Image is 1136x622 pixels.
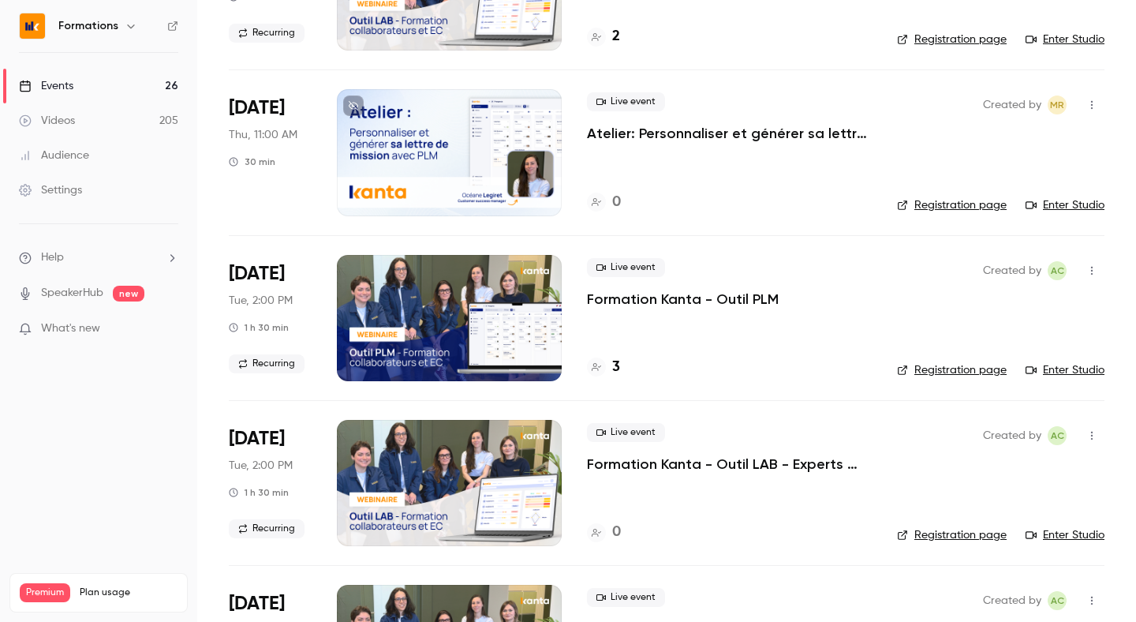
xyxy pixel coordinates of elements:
[587,192,621,213] a: 0
[229,519,305,538] span: Recurring
[41,249,64,266] span: Help
[897,32,1007,47] a: Registration page
[229,293,293,309] span: Tue, 2:00 PM
[587,290,779,309] a: Formation Kanta - Outil PLM
[229,420,312,546] div: Oct 7 Tue, 2:00 PM (Europe/Paris)
[229,89,312,215] div: Oct 2 Thu, 11:00 AM (Europe/Paris)
[897,527,1007,543] a: Registration page
[983,426,1041,445] span: Created by
[1051,426,1064,445] span: AC
[19,148,89,163] div: Audience
[587,522,621,543] a: 0
[229,255,312,381] div: Oct 7 Tue, 2:00 PM (Europe/Paris)
[587,26,620,47] a: 2
[612,192,621,213] h4: 0
[229,426,285,452] span: [DATE]
[587,357,620,378] a: 3
[1026,32,1104,47] a: Enter Studio
[1026,197,1104,213] a: Enter Studio
[159,322,178,336] iframe: Noticeable Trigger
[587,124,872,143] a: Atelier: Personnaliser et générer sa lettre de mission avec PLM
[229,591,285,616] span: [DATE]
[1050,96,1064,114] span: MR
[1026,527,1104,543] a: Enter Studio
[612,26,620,47] h4: 2
[80,586,177,599] span: Plan usage
[587,588,665,607] span: Live event
[41,320,100,337] span: What's new
[19,113,75,129] div: Videos
[612,357,620,378] h4: 3
[229,486,289,499] div: 1 h 30 min
[1051,261,1064,280] span: AC
[229,127,297,143] span: Thu, 11:00 AM
[1048,591,1067,610] span: Anaïs Cachelou
[1048,96,1067,114] span: Marion Roquet
[983,591,1041,610] span: Created by
[229,458,293,474] span: Tue, 2:00 PM
[229,96,285,121] span: [DATE]
[897,362,1007,378] a: Registration page
[229,155,275,168] div: 30 min
[587,258,665,277] span: Live event
[58,18,118,34] h6: Formations
[19,78,73,94] div: Events
[983,261,1041,280] span: Created by
[612,522,621,543] h4: 0
[587,455,872,474] a: Formation Kanta - Outil LAB - Experts Comptables & Collaborateurs
[1048,426,1067,445] span: Anaïs Cachelou
[19,182,82,198] div: Settings
[229,321,289,334] div: 1 h 30 min
[1026,362,1104,378] a: Enter Studio
[229,354,305,373] span: Recurring
[897,197,1007,213] a: Registration page
[1051,591,1064,610] span: AC
[587,423,665,442] span: Live event
[1048,261,1067,280] span: Anaïs Cachelou
[41,285,103,302] a: SpeakerHub
[587,92,665,111] span: Live event
[20,13,45,39] img: Formations
[113,286,144,302] span: new
[983,96,1041,114] span: Created by
[229,261,285,287] span: [DATE]
[19,249,178,266] li: help-dropdown-opener
[20,583,70,602] span: Premium
[229,24,305,43] span: Recurring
